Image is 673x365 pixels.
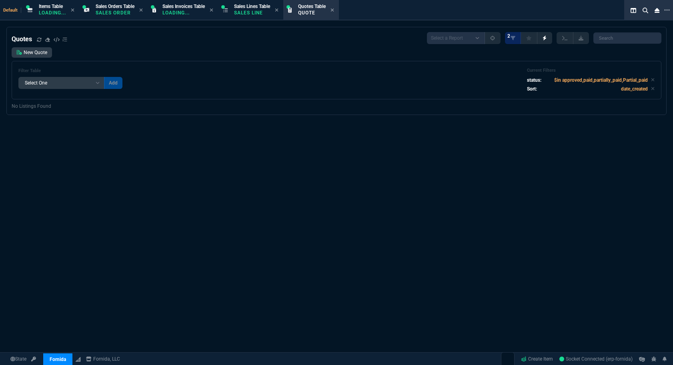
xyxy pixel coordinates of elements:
[527,85,537,93] p: Sort:
[84,355,122,363] a: msbcCompanyName
[298,10,326,16] p: Quote
[664,6,670,14] nx-icon: Open New Tab
[18,68,122,74] h6: Filter Table
[12,103,661,110] p: No Listings Found
[8,355,29,363] a: Global State
[621,86,648,92] code: date_created
[39,4,63,9] span: Items Table
[162,4,205,9] span: Sales Invoices Table
[275,7,278,14] nx-icon: Close Tab
[527,68,655,73] h6: Current Filters
[639,6,651,15] nx-icon: Search
[559,355,633,363] a: _Td2MmeOEhZjjXzYAAF3
[330,7,334,14] nx-icon: Close Tab
[12,47,52,58] a: New Quote
[627,6,639,15] nx-icon: Split Panels
[96,4,134,9] span: Sales Orders Table
[593,32,661,44] input: Search
[29,355,38,363] a: API TOKEN
[234,10,270,16] p: Sales Line
[12,34,32,44] h4: Quotes
[298,4,326,9] span: Quotes Table
[39,10,66,16] p: Loading...
[559,356,633,362] span: Socket Connected (erp-fornida)
[527,77,541,84] p: status:
[518,353,556,365] a: Create Item
[139,7,143,14] nx-icon: Close Tab
[3,8,21,13] span: Default
[210,7,213,14] nx-icon: Close Tab
[507,33,510,39] span: 2
[162,10,202,16] p: Loading...
[651,6,663,15] nx-icon: Close Workbench
[71,7,74,14] nx-icon: Close Tab
[554,77,648,83] code: $in approved,paid,partially_paid,Partial_paid
[96,10,134,16] p: Sales Order
[234,4,270,9] span: Sales Lines Table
